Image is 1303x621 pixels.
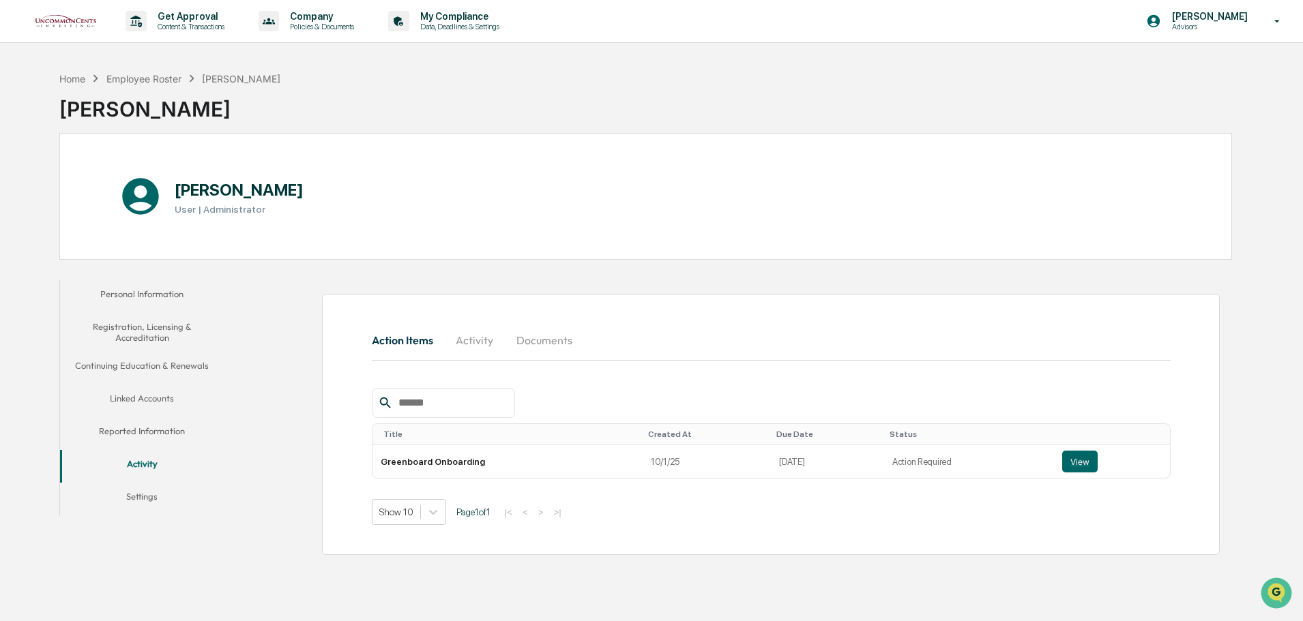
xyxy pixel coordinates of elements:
div: Toggle SortBy [776,429,879,439]
td: [DATE] [771,445,884,478]
span: Page 1 of 1 [456,506,491,517]
p: [PERSON_NAME] [1161,11,1255,22]
div: Start new chat [46,104,224,118]
div: We're available if you need us! [46,118,173,129]
button: Linked Accounts [60,384,224,417]
div: 🔎 [14,199,25,210]
button: Registration, Licensing & Accreditation [60,313,224,352]
span: Pylon [136,231,165,241]
a: 🗄️Attestations [93,166,175,191]
span: Data Lookup [27,198,86,211]
p: Company [279,11,361,22]
p: Data, Deadlines & Settings [409,22,506,31]
button: Start new chat [232,108,248,125]
img: logo [33,13,98,30]
div: Toggle SortBy [890,429,1049,439]
span: Preclearance [27,172,88,185]
div: Toggle SortBy [648,429,765,439]
button: < [518,506,532,518]
p: Content & Transactions [147,22,231,31]
h1: [PERSON_NAME] [175,180,304,200]
td: Action Required [884,445,1054,478]
button: Action Items [372,324,444,357]
p: My Compliance [409,11,506,22]
button: > [534,506,548,518]
button: View [1062,451,1098,472]
h3: User | Administrator [175,204,304,215]
div: secondary tabs example [60,280,224,515]
img: 1746055101610-c473b297-6a78-478c-a979-82029cc54cd1 [14,104,38,129]
button: Documents [506,324,583,357]
p: Get Approval [147,11,231,22]
div: 🗄️ [99,173,110,184]
a: Powered byPylon [96,230,165,241]
span: Attestations [113,172,169,185]
div: [PERSON_NAME] [202,73,280,85]
div: Toggle SortBy [383,429,637,439]
div: Employee Roster [106,73,181,85]
p: How can we help? [14,29,248,50]
button: Personal Information [60,280,224,313]
button: Reported Information [60,417,224,450]
div: Toggle SortBy [1065,429,1165,439]
div: secondary tabs example [372,324,1171,357]
button: Activity [60,450,224,483]
td: Greenboard Onboarding [372,445,643,478]
button: Activity [444,324,506,357]
a: 🔎Data Lookup [8,192,91,217]
button: >| [549,506,565,518]
button: |< [501,506,516,518]
iframe: Open customer support [1259,576,1296,613]
button: Settings [60,483,224,515]
p: Advisors [1161,22,1255,31]
div: [PERSON_NAME] [59,86,280,121]
div: 🖐️ [14,173,25,184]
div: Home [59,73,85,85]
p: Policies & Documents [279,22,361,31]
a: 🖐️Preclearance [8,166,93,191]
button: Continuing Education & Renewals [60,352,224,384]
td: 10/1/25 [643,445,771,478]
a: View [1062,451,1162,472]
